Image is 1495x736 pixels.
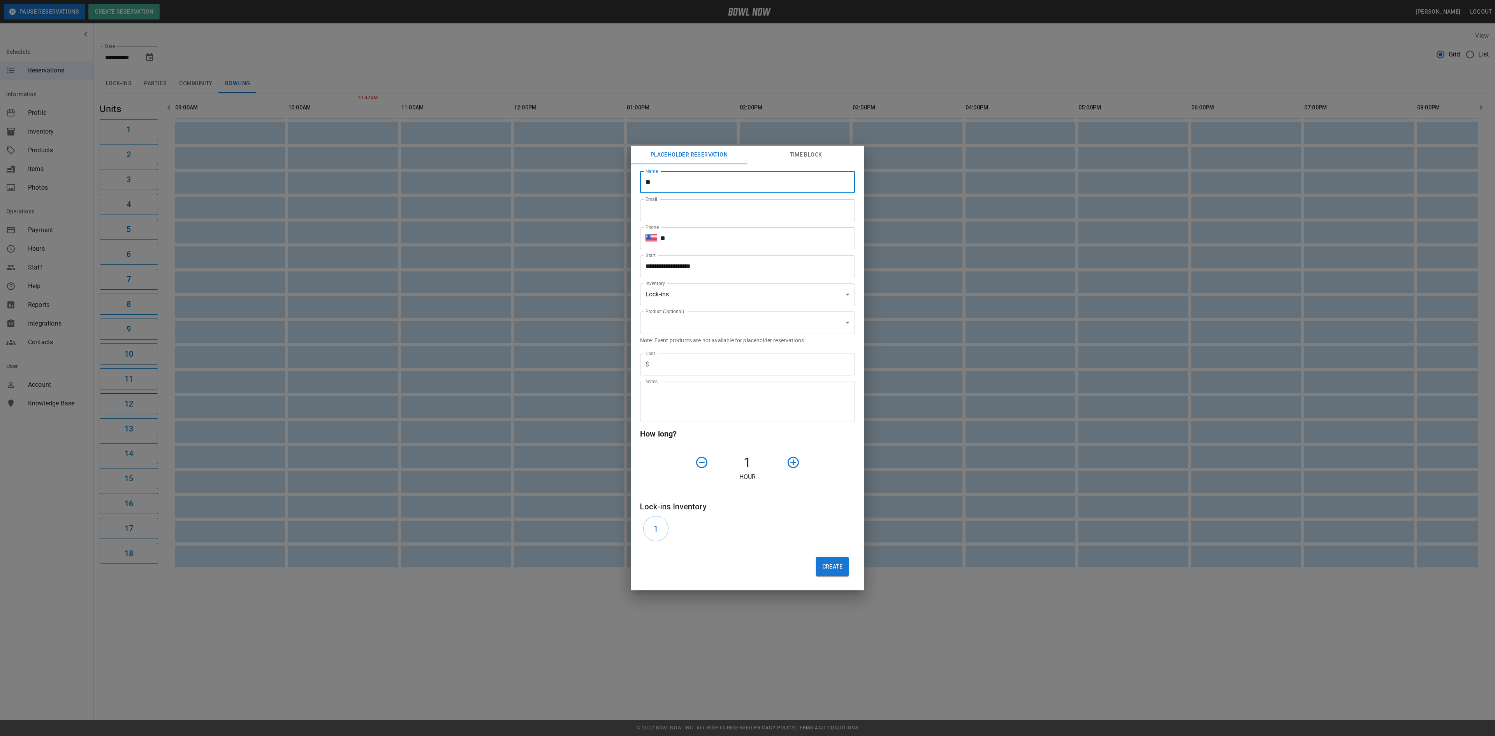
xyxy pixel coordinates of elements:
[645,360,649,369] p: $
[631,146,747,164] button: Placeholder Reservation
[640,472,855,482] p: Hour
[645,224,659,231] label: Phone
[640,336,855,344] p: Note: Event products are not available for placeholder reservations
[816,557,849,576] button: Create
[640,428,855,440] h6: How long?
[645,252,656,259] label: Start
[640,312,855,333] div: ​
[747,146,864,164] button: Time Block
[645,232,657,244] button: Select country
[640,500,855,513] h6: Lock-ins Inventory
[712,454,783,471] h4: 1
[643,516,668,541] button: 1
[640,255,850,277] input: Choose date, selected date is Dec 12, 2025
[640,283,855,305] div: Lock-ins
[654,523,658,535] h6: 1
